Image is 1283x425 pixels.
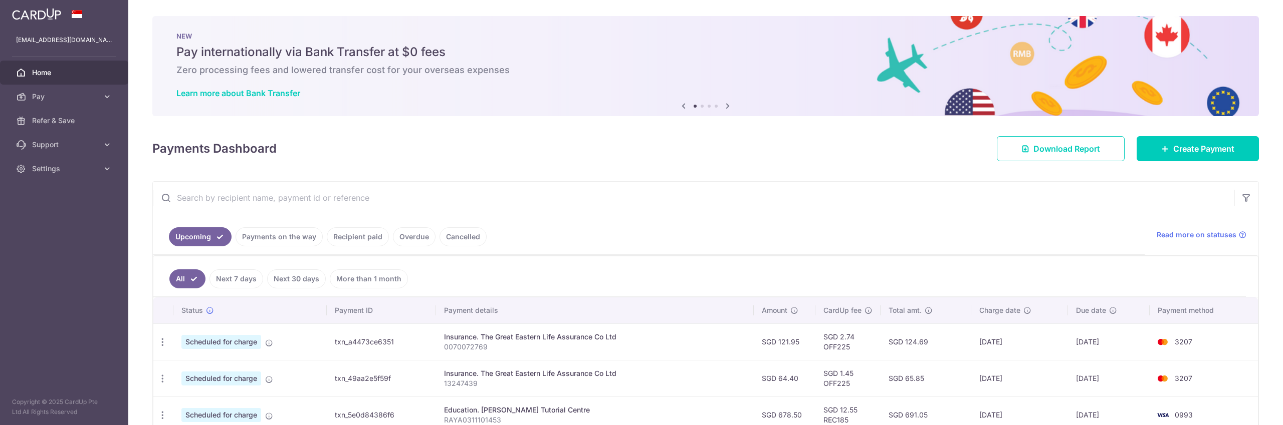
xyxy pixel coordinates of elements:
[979,305,1020,315] span: Charge date
[267,269,326,288] a: Next 30 days
[444,342,746,352] p: 0070072769
[815,360,881,396] td: SGD 1.45 OFF225
[16,35,112,45] p: [EMAIL_ADDRESS][DOMAIN_NAME]
[153,182,1234,214] input: Search by recipient name, payment id or reference
[444,332,746,342] div: Insurance. The Great Eastern Life Assurance Co Ltd
[1153,336,1173,348] img: Bank Card
[754,323,815,360] td: SGD 121.95
[12,8,61,20] img: CardUp
[971,360,1068,396] td: [DATE]
[181,335,261,349] span: Scheduled for charge
[176,32,1235,40] p: NEW
[327,360,436,396] td: txn_49aa2e5f59f
[436,297,754,323] th: Payment details
[32,140,98,150] span: Support
[444,378,746,388] p: 13247439
[1076,305,1106,315] span: Due date
[1137,136,1259,161] a: Create Payment
[327,323,436,360] td: txn_a4473ce6351
[176,64,1235,76] h6: Zero processing fees and lowered transfer cost for your overseas expenses
[1157,230,1236,240] span: Read more on statuses
[181,305,203,315] span: Status
[444,368,746,378] div: Insurance. The Great Eastern Life Assurance Co Ltd
[32,164,98,174] span: Settings
[1153,372,1173,384] img: Bank Card
[327,297,436,323] th: Payment ID
[169,227,232,246] a: Upcoming
[169,269,205,288] a: All
[176,88,300,98] a: Learn more about Bank Transfer
[209,269,263,288] a: Next 7 days
[440,227,487,246] a: Cancelled
[881,360,971,396] td: SGD 65.85
[181,408,261,422] span: Scheduled for charge
[32,92,98,102] span: Pay
[997,136,1125,161] a: Download Report
[1033,143,1100,155] span: Download Report
[176,44,1235,60] h5: Pay internationally via Bank Transfer at $0 fees
[330,269,408,288] a: More than 1 month
[889,305,922,315] span: Total amt.
[444,415,746,425] p: RAYA0311101453
[1173,143,1234,155] span: Create Payment
[32,116,98,126] span: Refer & Save
[152,16,1259,116] img: Bank transfer banner
[327,227,389,246] a: Recipient paid
[1157,230,1246,240] a: Read more on statuses
[971,323,1068,360] td: [DATE]
[1150,297,1258,323] th: Payment method
[754,360,815,396] td: SGD 64.40
[444,405,746,415] div: Education. [PERSON_NAME] Tutorial Centre
[762,305,787,315] span: Amount
[1175,410,1193,419] span: 0993
[32,68,98,78] span: Home
[1175,374,1192,382] span: 3207
[815,323,881,360] td: SGD 2.74 OFF225
[152,140,277,158] h4: Payments Dashboard
[393,227,436,246] a: Overdue
[181,371,261,385] span: Scheduled for charge
[1175,337,1192,346] span: 3207
[1068,360,1149,396] td: [DATE]
[881,323,971,360] td: SGD 124.69
[1153,409,1173,421] img: Bank Card
[236,227,323,246] a: Payments on the way
[823,305,862,315] span: CardUp fee
[1068,323,1149,360] td: [DATE]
